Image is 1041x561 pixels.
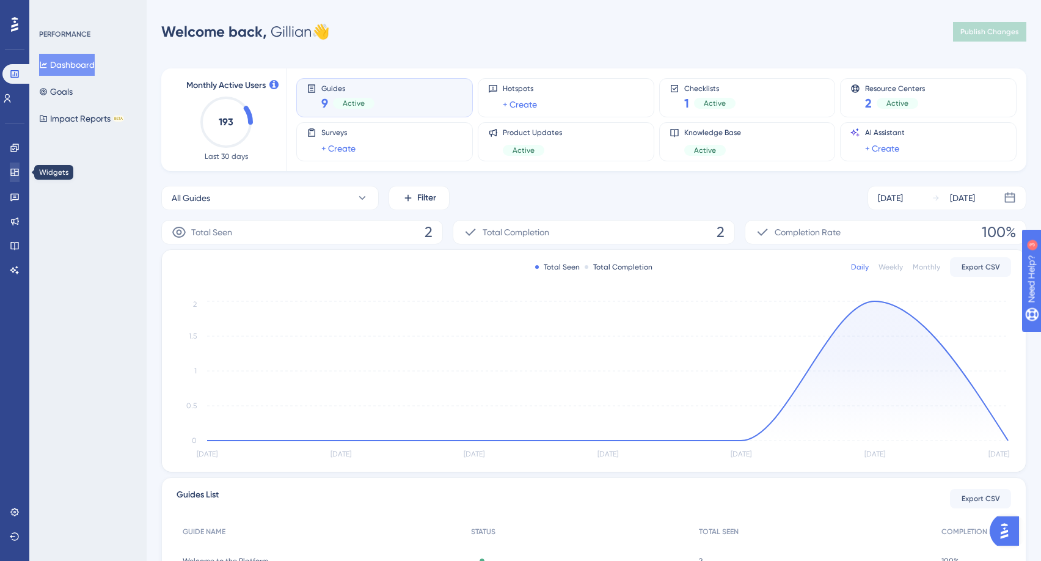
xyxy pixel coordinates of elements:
span: GUIDE NAME [183,527,225,537]
tspan: 0.5 [186,402,197,410]
tspan: [DATE] [864,450,885,458]
div: Total Seen [535,262,580,272]
div: 3 [85,6,89,16]
span: Completion Rate [775,225,841,240]
span: Export CSV [962,494,1000,504]
span: STATUS [471,527,495,537]
span: Active [343,98,365,108]
button: Dashboard [39,54,95,76]
a: + Create [321,141,356,156]
span: TOTAL SEEN [699,527,739,537]
span: Last 30 days [205,152,248,161]
div: BETA [113,116,124,122]
span: 2 [425,222,433,242]
span: Product Updates [503,128,562,137]
tspan: 1.5 [189,332,197,340]
div: Total Completion [585,262,652,272]
span: Active [513,145,535,155]
tspan: [DATE] [731,450,751,458]
span: Monthly Active Users [186,78,266,93]
span: 9 [321,95,328,112]
span: Checklists [684,84,736,92]
span: Welcome back, [161,23,267,40]
span: Publish Changes [960,27,1019,37]
span: Resource Centers [865,84,925,92]
button: All Guides [161,186,379,210]
span: Active [704,98,726,108]
span: Surveys [321,128,356,137]
tspan: 0 [192,436,197,445]
span: 1 [684,95,689,112]
button: Export CSV [950,257,1011,277]
text: 193 [219,116,233,128]
span: Total Completion [483,225,549,240]
div: Monthly [913,262,940,272]
span: 100% [982,222,1016,242]
button: Impact ReportsBETA [39,108,124,130]
div: Daily [851,262,869,272]
a: + Create [503,97,537,112]
span: All Guides [172,191,210,205]
a: + Create [865,141,899,156]
span: Hotspots [503,84,537,94]
span: COMPLETION RATE [941,527,1005,537]
div: [DATE] [878,191,903,205]
tspan: [DATE] [988,450,1009,458]
span: Guides [321,84,374,92]
button: Goals [39,81,73,103]
div: [DATE] [950,191,975,205]
span: AI Assistant [865,128,905,137]
tspan: [DATE] [597,450,618,458]
button: Filter [389,186,450,210]
span: Filter [417,191,436,205]
span: Total Seen [191,225,232,240]
span: Guides List [177,488,219,510]
span: 2 [717,222,725,242]
span: Knowledge Base [684,128,741,137]
span: Export CSV [962,262,1000,272]
tspan: 2 [193,300,197,309]
tspan: 1 [194,367,197,375]
span: Active [886,98,908,108]
span: Active [694,145,716,155]
button: Publish Changes [953,22,1026,42]
div: Weekly [878,262,903,272]
div: Gillian 👋 [161,22,330,42]
tspan: [DATE] [331,450,351,458]
span: Need Help? [29,3,76,18]
tspan: [DATE] [464,450,484,458]
tspan: [DATE] [197,450,217,458]
span: 2 [865,95,872,112]
button: Export CSV [950,489,1011,508]
iframe: UserGuiding AI Assistant Launcher [990,513,1026,549]
div: PERFORMANCE [39,29,90,39]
